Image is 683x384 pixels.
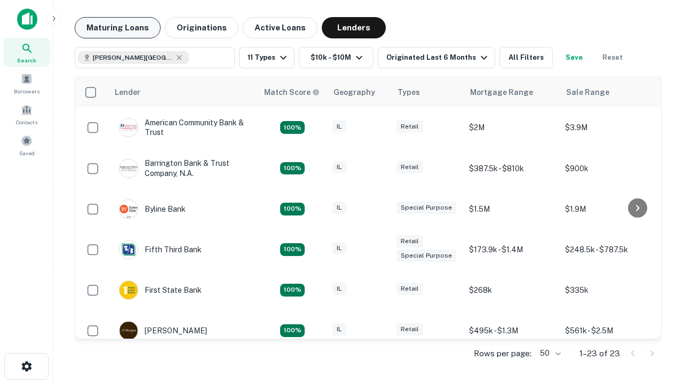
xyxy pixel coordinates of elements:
[332,202,346,214] div: IL
[396,283,423,295] div: Retail
[464,189,560,229] td: $1.5M
[464,270,560,310] td: $268k
[332,121,346,133] div: IL
[333,86,375,99] div: Geography
[464,148,560,188] td: $387.5k - $810k
[332,242,346,254] div: IL
[93,53,173,62] span: [PERSON_NAME][GEOGRAPHIC_DATA], [GEOGRAPHIC_DATA]
[119,118,247,137] div: American Community Bank & Trust
[474,347,531,360] p: Rows per page:
[470,86,533,99] div: Mortgage Range
[560,189,656,229] td: $1.9M
[75,17,161,38] button: Maturing Loans
[120,200,138,218] img: picture
[464,107,560,148] td: $2M
[19,149,35,157] span: Saved
[332,283,346,295] div: IL
[3,100,50,129] a: Contacts
[3,69,50,98] a: Borrowers
[16,118,37,126] span: Contacts
[630,299,683,350] iframe: Chat Widget
[332,323,346,335] div: IL
[108,77,258,107] th: Lender
[595,47,630,68] button: Reset
[264,86,317,98] h6: Match Score
[264,86,320,98] div: Capitalize uses an advanced AI algorithm to match your search with the best lender. The match sco...
[3,38,50,67] a: Search
[579,347,620,360] p: 1–23 of 23
[165,17,239,38] button: Originations
[322,17,386,38] button: Lenders
[243,17,317,38] button: Active Loans
[464,77,560,107] th: Mortgage Range
[396,235,423,247] div: Retail
[560,148,656,188] td: $900k
[280,243,305,256] div: Matching Properties: 2, hasApolloMatch: undefined
[119,281,202,300] div: First State Bank
[378,47,495,68] button: Originated Last 6 Months
[14,87,39,95] span: Borrowers
[327,77,391,107] th: Geography
[560,107,656,148] td: $3.9M
[119,321,207,340] div: [PERSON_NAME]
[386,51,490,64] div: Originated Last 6 Months
[120,159,138,178] img: picture
[560,229,656,270] td: $248.5k - $787.5k
[120,281,138,299] img: picture
[280,162,305,175] div: Matching Properties: 3, hasApolloMatch: undefined
[120,322,138,340] img: picture
[396,121,423,133] div: Retail
[560,310,656,351] td: $561k - $2.5M
[396,202,456,214] div: Special Purpose
[557,47,591,68] button: Save your search to get updates of matches that match your search criteria.
[3,131,50,159] a: Saved
[499,47,553,68] button: All Filters
[396,323,423,335] div: Retail
[396,161,423,173] div: Retail
[464,310,560,351] td: $495k - $1.3M
[299,47,374,68] button: $10k - $10M
[566,86,609,99] div: Sale Range
[120,241,138,259] img: picture
[115,86,140,99] div: Lender
[239,47,295,68] button: 11 Types
[17,9,37,30] img: capitalize-icon.png
[398,86,420,99] div: Types
[119,158,247,178] div: Barrington Bank & Trust Company, N.a.
[120,118,138,137] img: picture
[560,77,656,107] th: Sale Range
[560,270,656,310] td: $335k
[396,250,456,262] div: Special Purpose
[280,284,305,297] div: Matching Properties: 2, hasApolloMatch: undefined
[280,324,305,337] div: Matching Properties: 3, hasApolloMatch: undefined
[119,199,186,219] div: Byline Bank
[536,346,562,361] div: 50
[464,229,560,270] td: $173.9k - $1.4M
[332,161,346,173] div: IL
[17,56,36,65] span: Search
[258,77,327,107] th: Capitalize uses an advanced AI algorithm to match your search with the best lender. The match sco...
[119,240,202,259] div: Fifth Third Bank
[280,121,305,134] div: Matching Properties: 2, hasApolloMatch: undefined
[391,77,464,107] th: Types
[280,203,305,215] div: Matching Properties: 2, hasApolloMatch: undefined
